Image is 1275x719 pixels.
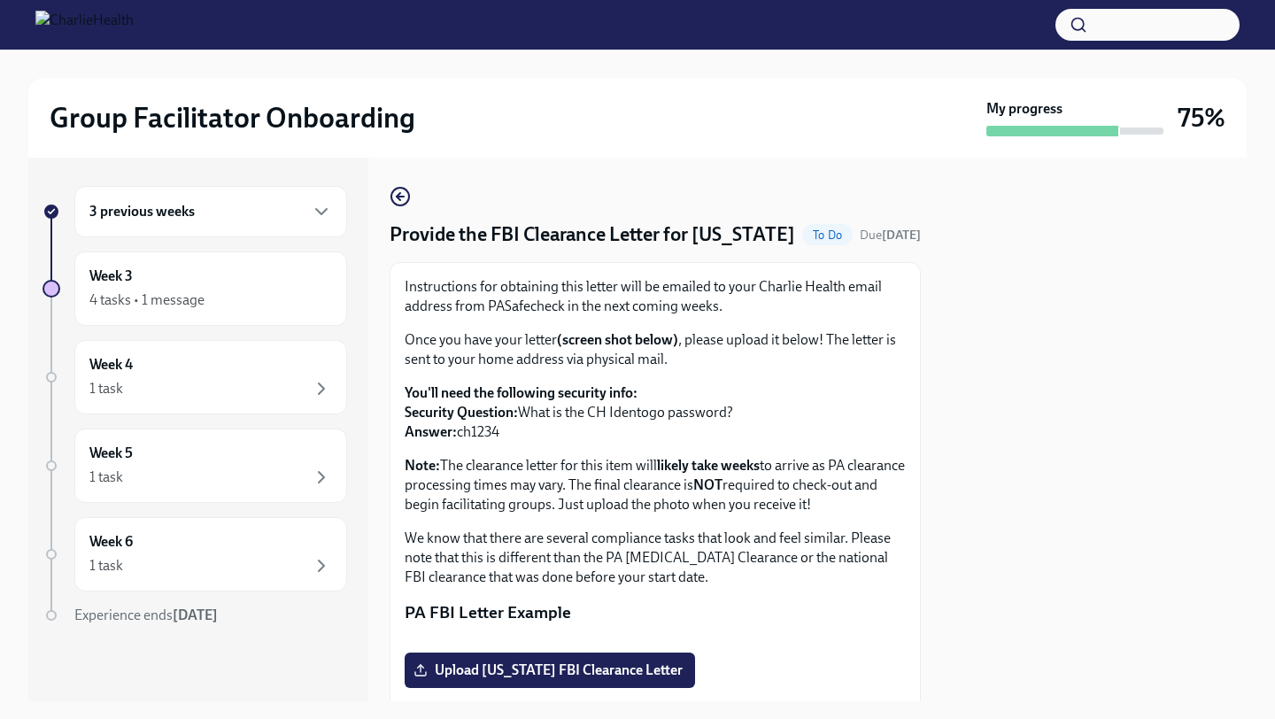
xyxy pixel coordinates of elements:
[882,228,921,243] strong: [DATE]
[42,251,347,326] a: Week 34 tasks • 1 message
[405,457,440,474] strong: Note:
[1178,102,1225,134] h3: 75%
[89,532,133,552] h6: Week 6
[405,277,906,316] p: Instructions for obtaining this letter will be emailed to your Charlie Health email address from ...
[89,468,123,487] div: 1 task
[417,661,683,679] span: Upload [US_STATE] FBI Clearance Letter
[89,444,133,463] h6: Week 5
[405,404,518,421] strong: Security Question:
[405,601,906,624] p: PA FBI Letter Example
[405,383,906,442] p: What is the CH Identogo password? ch1234
[557,331,678,348] strong: (screen shot below)
[89,379,123,398] div: 1 task
[89,355,133,375] h6: Week 4
[860,228,921,243] span: Due
[986,99,1062,119] strong: My progress
[802,228,853,242] span: To Do
[860,227,921,244] span: August 26th, 2025 10:00
[405,456,906,514] p: The clearance letter for this item will to arrive as PA clearance processing times may vary. The ...
[390,221,795,248] h4: Provide the FBI Clearance Letter for [US_STATE]
[693,476,722,493] strong: NOT
[173,607,218,623] strong: [DATE]
[405,529,906,587] p: We know that there are several compliance tasks that look and feel similar. Please note that this...
[74,186,347,237] div: 3 previous weeks
[42,517,347,591] a: Week 61 task
[35,11,134,39] img: CharlieHealth
[74,607,218,623] span: Experience ends
[89,267,133,286] h6: Week 3
[405,653,695,688] label: Upload [US_STATE] FBI Clearance Letter
[42,340,347,414] a: Week 41 task
[89,202,195,221] h6: 3 previous weeks
[89,290,205,310] div: 4 tasks • 1 message
[89,556,123,576] div: 1 task
[405,330,906,369] p: Once you have your letter , please upload it below! The letter is sent to your home address via p...
[405,384,637,401] strong: You'll need the following security info:
[405,423,457,440] strong: Answer:
[657,457,760,474] strong: likely take weeks
[42,429,347,503] a: Week 51 task
[50,100,415,135] h2: Group Facilitator Onboarding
